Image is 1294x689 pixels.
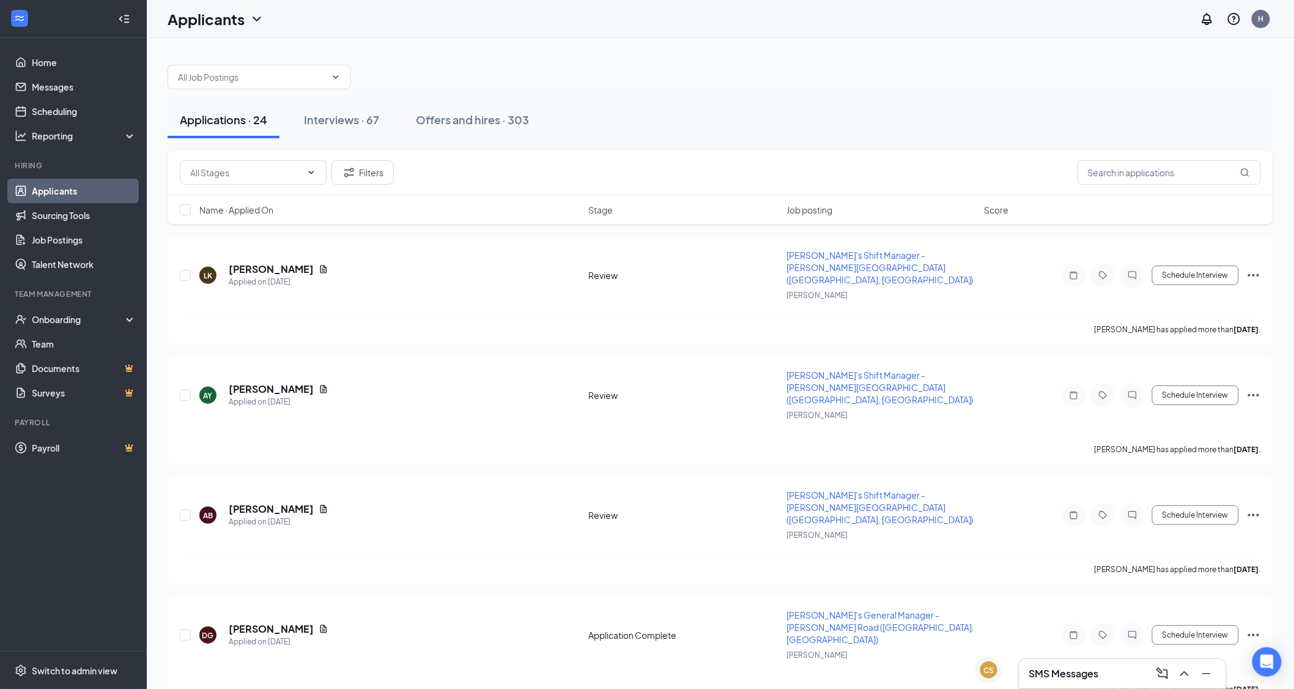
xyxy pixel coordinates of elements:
[168,9,245,29] h1: Applicants
[588,389,779,401] div: Review
[1029,667,1099,680] h3: SMS Messages
[1177,666,1192,681] svg: ChevronUp
[229,276,328,288] div: Applied on [DATE]
[32,665,117,677] div: Switch to admin view
[786,490,974,525] span: [PERSON_NAME]'s Shift Manager - [PERSON_NAME][GEOGRAPHIC_DATA] ([GEOGRAPHIC_DATA], [GEOGRAPHIC_DA...
[786,291,848,300] span: [PERSON_NAME]
[13,12,26,24] svg: WorkstreamLogo
[786,250,974,285] span: [PERSON_NAME]'s Shift Manager - [PERSON_NAME][GEOGRAPHIC_DATA] ([GEOGRAPHIC_DATA], [GEOGRAPHIC_DA...
[229,636,328,648] div: Applied on [DATE]
[319,264,328,274] svg: Document
[1175,664,1194,683] button: ChevronUp
[32,252,136,277] a: Talent Network
[1234,325,1259,334] b: [DATE]
[1096,510,1111,520] svg: Tag
[1067,270,1081,280] svg: Note
[331,72,341,82] svg: ChevronDown
[319,624,328,634] svg: Document
[1125,510,1140,520] svg: ChatInactive
[786,531,848,540] span: [PERSON_NAME]
[1096,270,1111,280] svg: Tag
[319,384,328,394] svg: Document
[190,166,301,179] input: All Stages
[304,112,379,127] div: Interviews · 67
[229,622,314,636] h5: [PERSON_NAME]
[32,313,126,326] div: Onboarding
[342,165,357,180] svg: Filter
[229,502,314,516] h5: [PERSON_NAME]
[1096,630,1111,640] svg: Tag
[180,112,267,127] div: Applications · 24
[1227,12,1241,26] svg: QuestionInfo
[984,665,994,676] div: CS
[1067,510,1081,520] svg: Note
[32,436,136,460] a: PayrollCrown
[32,50,136,75] a: Home
[202,630,214,641] div: DG
[229,516,328,528] div: Applied on [DATE]
[1125,630,1140,640] svg: ChatInactive
[32,203,136,228] a: Sourcing Tools
[32,228,136,252] a: Job Postings
[32,179,136,203] a: Applicants
[416,112,529,127] div: Offers and hires · 303
[1152,625,1239,645] button: Schedule Interview
[118,13,130,25] svg: Collapse
[1152,505,1239,525] button: Schedule Interview
[1197,664,1216,683] button: Minimize
[178,70,326,84] input: All Job Postings
[15,130,27,142] svg: Analysis
[985,204,1009,216] span: Score
[203,510,213,521] div: AB
[1246,508,1261,523] svg: Ellipses
[1200,12,1215,26] svg: Notifications
[32,130,137,142] div: Reporting
[1096,390,1111,400] svg: Tag
[588,629,779,641] div: Application Complete
[786,609,974,645] span: [PERSON_NAME]'s General Manager - [PERSON_NAME] Road ([GEOGRAPHIC_DATA], [GEOGRAPHIC_DATA])
[32,332,136,356] a: Team
[32,381,136,405] a: SurveysCrown
[786,204,832,216] span: Job posting
[1095,324,1261,335] p: [PERSON_NAME] has applied more than .
[1078,160,1261,185] input: Search in applications
[1067,390,1081,400] svg: Note
[32,99,136,124] a: Scheduling
[229,263,314,276] h5: [PERSON_NAME]
[229,396,328,408] div: Applied on [DATE]
[15,160,134,171] div: Hiring
[588,204,613,216] span: Stage
[786,370,974,405] span: [PERSON_NAME]'s Shift Manager - [PERSON_NAME][GEOGRAPHIC_DATA] ([GEOGRAPHIC_DATA], [GEOGRAPHIC_DA...
[229,382,314,396] h5: [PERSON_NAME]
[306,168,316,177] svg: ChevronDown
[319,504,328,514] svg: Document
[15,313,27,326] svg: UserCheck
[15,289,134,299] div: Team Management
[1246,388,1261,403] svg: Ellipses
[199,204,273,216] span: Name · Applied On
[786,411,848,420] span: [PERSON_NAME]
[588,509,779,521] div: Review
[1199,666,1214,681] svg: Minimize
[1155,666,1170,681] svg: ComposeMessage
[1095,444,1261,455] p: [PERSON_NAME] has applied more than .
[1240,168,1250,177] svg: MagnifyingGlass
[1153,664,1172,683] button: ComposeMessage
[1246,628,1261,642] svg: Ellipses
[15,665,27,677] svg: Settings
[1152,266,1239,285] button: Schedule Interview
[1152,385,1239,405] button: Schedule Interview
[1259,13,1264,24] div: H
[1234,565,1259,574] b: [DATE]
[204,270,212,281] div: LK
[1246,268,1261,283] svg: Ellipses
[15,417,134,428] div: Payroll
[32,356,136,381] a: DocumentsCrown
[32,75,136,99] a: Messages
[1067,630,1081,640] svg: Note
[331,160,394,185] button: Filter Filters
[1095,564,1261,575] p: [PERSON_NAME] has applied more than .
[588,269,779,281] div: Review
[1125,390,1140,400] svg: ChatInactive
[1125,270,1140,280] svg: ChatInactive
